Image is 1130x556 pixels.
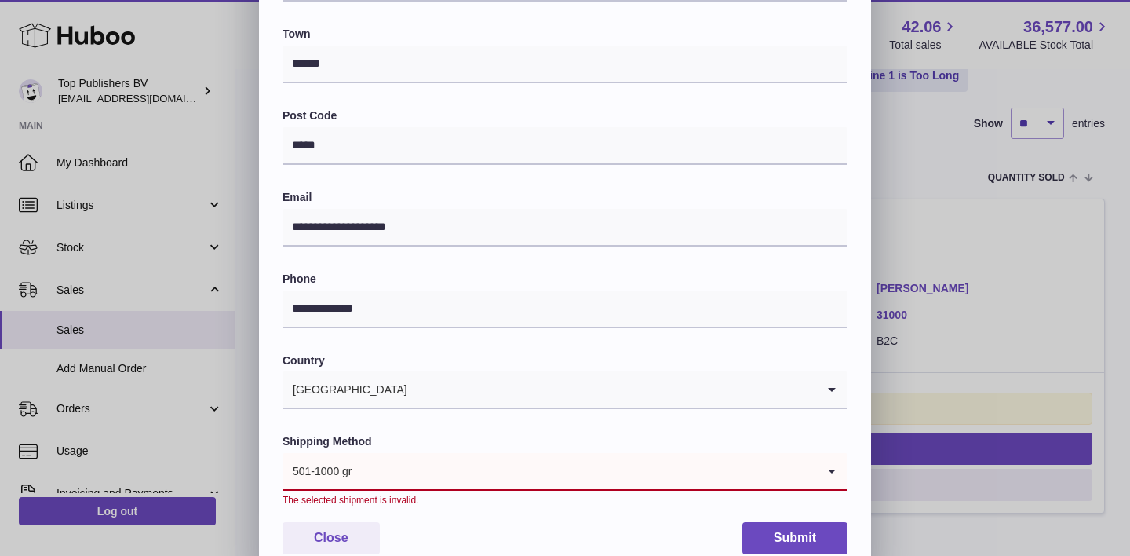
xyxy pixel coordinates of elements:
[282,371,847,409] div: Search for option
[282,434,847,449] label: Shipping Method
[282,353,847,368] label: Country
[408,371,816,408] input: Search for option
[282,371,408,408] span: [GEOGRAPHIC_DATA]
[282,494,847,507] div: The selected shipment is invalid.
[742,522,847,554] button: Submit
[282,522,380,554] button: Close
[282,27,847,42] label: Town
[282,108,847,123] label: Post Code
[282,190,847,205] label: Email
[282,272,847,287] label: Phone
[282,453,847,491] div: Search for option
[353,453,816,489] input: Search for option
[282,453,353,489] span: 501-1000 gr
